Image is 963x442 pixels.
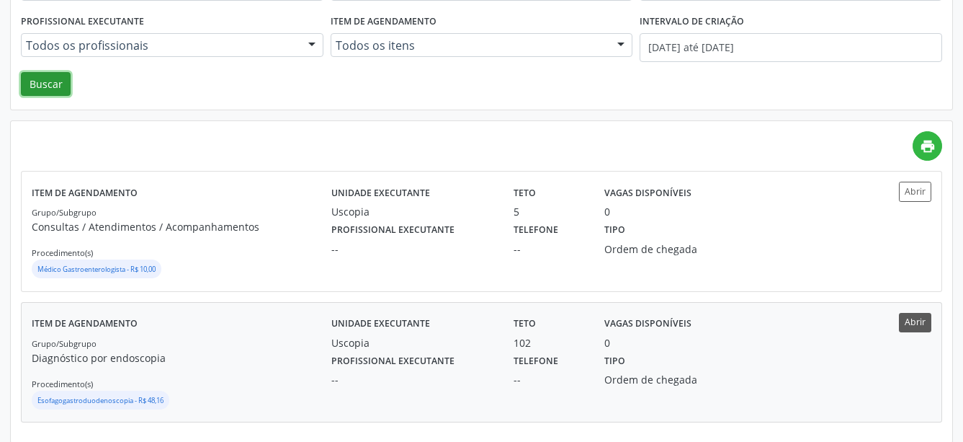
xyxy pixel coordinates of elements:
[32,182,138,204] label: Item de agendamento
[331,313,430,335] label: Unidade executante
[514,219,558,242] label: Telefone
[32,350,331,366] p: Diagnóstico por endoscopia
[514,242,584,257] div: --
[514,350,558,373] label: Telefone
[514,372,584,387] div: --
[913,131,942,161] a: print
[920,138,936,154] i: print
[640,33,942,62] input: Selecione um intervalo
[336,38,604,53] span: Todos os itens
[604,372,720,387] div: Ordem de chegada
[331,182,430,204] label: Unidade executante
[32,313,138,335] label: Item de agendamento
[899,182,931,201] button: Abrir
[331,11,436,33] label: Item de agendamento
[331,219,454,242] label: Profissional executante
[604,219,625,242] label: Tipo
[37,265,156,274] small: Médico Gastroenterologista - R$ 10,00
[32,219,331,234] p: Consultas / Atendimentos / Acompanhamentos
[640,11,744,33] label: Intervalo de criação
[331,350,454,373] label: Profissional executante
[32,207,97,218] small: Grupo/Subgrupo
[21,72,71,97] button: Buscar
[21,11,144,33] label: Profissional executante
[899,313,931,332] button: Abrir
[26,38,294,53] span: Todos os profissionais
[604,182,691,204] label: Vagas disponíveis
[604,204,610,219] div: 0
[604,335,610,350] div: 0
[331,204,493,219] div: Uscopia
[514,204,584,219] div: 5
[604,242,720,257] div: Ordem de chegada
[514,182,536,204] label: Teto
[604,313,691,335] label: Vagas disponíveis
[331,242,493,257] div: --
[514,335,584,350] div: 102
[604,350,625,373] label: Tipo
[32,338,97,349] small: Grupo/Subgrupo
[514,313,536,335] label: Teto
[32,247,93,258] small: Procedimento(s)
[32,379,93,389] small: Procedimento(s)
[37,396,164,405] small: Esofagogastroduodenoscopia - R$ 48,16
[331,372,493,387] div: --
[331,335,493,350] div: Uscopia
